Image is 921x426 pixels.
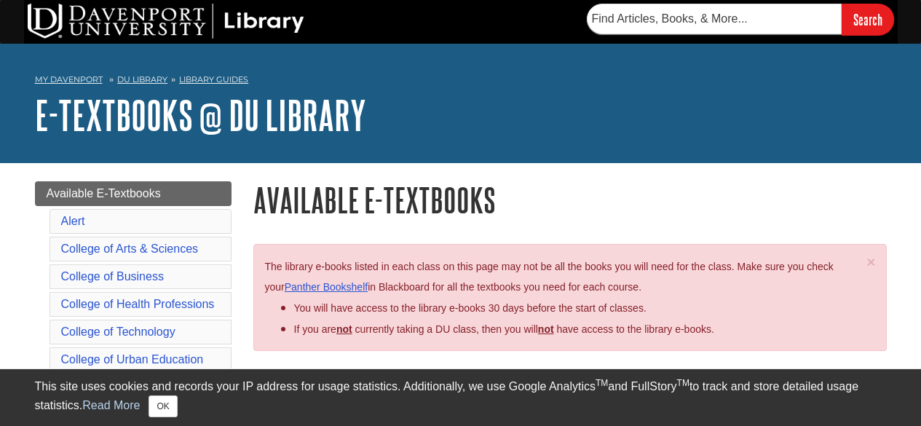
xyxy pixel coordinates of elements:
[866,253,875,270] span: ×
[336,323,352,335] strong: not
[265,261,834,293] span: The library e-books listed in each class on this page may not be all the books you will need for ...
[294,302,647,314] span: You will have access to the library e-books 30 days before the start of classes.
[61,326,175,338] a: College of Technology
[61,215,85,227] a: Alert
[842,4,894,35] input: Search
[677,378,689,388] sup: TM
[35,70,887,93] nav: breadcrumb
[61,298,215,310] a: College of Health Professions
[61,242,199,255] a: College of Arts & Sciences
[61,270,164,283] a: College of Business
[587,4,894,35] form: Searches DU Library's articles, books, and more
[35,378,887,417] div: This site uses cookies and records your IP address for usage statistics. Additionally, we use Goo...
[149,395,177,417] button: Close
[28,4,304,39] img: DU Library
[61,353,204,366] a: College of Urban Education
[82,399,140,411] a: Read More
[596,378,608,388] sup: TM
[587,4,842,34] input: Find Articles, Books, & More...
[117,74,167,84] a: DU Library
[47,187,161,200] span: Available E-Textbooks
[294,323,714,335] span: If you are currently taking a DU class, then you will have access to the library e-books.
[35,181,232,206] a: Available E-Textbooks
[538,323,554,335] u: not
[285,281,368,293] a: Panther Bookshelf
[179,74,248,84] a: Library Guides
[866,254,875,269] button: Close
[35,74,103,86] a: My Davenport
[253,181,887,218] h1: Available E-Textbooks
[35,92,366,138] a: E-Textbooks @ DU Library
